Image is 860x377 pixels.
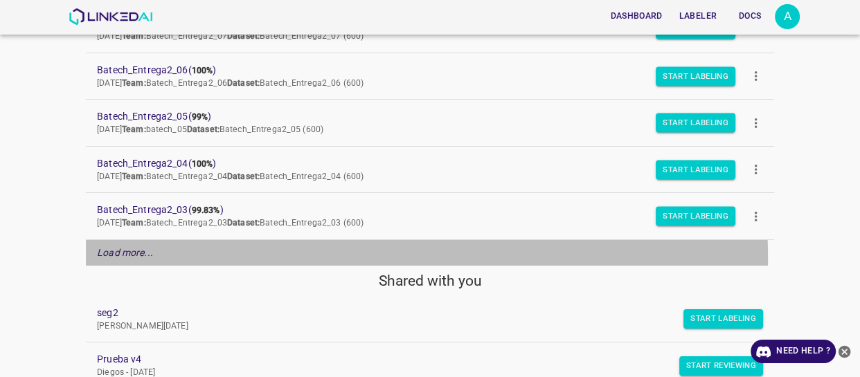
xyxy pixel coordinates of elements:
a: Batech_Entrega2_05(99%)[DATE]Team:batech_05Dataset:Batech_Entrega2_05 (600) [86,100,774,146]
b: Dataset: [227,172,260,181]
img: LinkedAI [69,8,152,25]
b: 100% [192,66,213,75]
a: Prueba v4 [97,352,741,367]
button: more [740,107,771,138]
a: Batech_Entrega2_04(100%)[DATE]Team:Batech_Entrega2_04Dataset:Batech_Entrega2_04 (600) [86,147,774,193]
button: Start Labeling [656,113,735,133]
b: Team: [122,172,146,181]
b: Team: [122,125,146,134]
b: Dataset: [227,31,260,41]
button: close-help [836,340,853,363]
a: Labeler [671,2,725,30]
button: more [740,61,771,92]
button: Start Labeling [683,309,763,329]
p: [PERSON_NAME][DATE] [97,320,741,333]
a: Need Help ? [751,340,836,363]
b: Dataset: [227,78,260,88]
span: Batech_Entrega2_03 ( ) [97,203,741,217]
button: Dashboard [604,5,668,28]
span: [DATE] Batech_Entrega2_06 Batech_Entrega2_06 (600) [97,78,364,88]
span: [DATE] Batech_Entrega2_07 Batech_Entrega2_07 (600) [97,31,364,41]
a: Batech_Entrega2_03(99.83%)[DATE]Team:Batech_Entrega2_03Dataset:Batech_Entrega2_03 (600) [86,193,774,239]
button: Labeler [674,5,722,28]
a: Docs [725,2,775,30]
span: Batech_Entrega2_06 ( ) [97,63,741,77]
b: Team: [122,78,146,88]
div: Load more... [86,240,774,266]
button: Open settings [775,4,800,29]
b: 99% [192,112,208,122]
em: Load more... [97,247,153,258]
b: Dataset: [187,125,220,134]
b: Team: [122,31,146,41]
b: 100% [192,159,213,169]
b: Team: [122,218,146,228]
span: Batech_Entrega2_04 ( ) [97,156,741,171]
button: more [740,154,771,185]
button: Start Labeling [656,66,735,86]
span: [DATE] batech_05 Batech_Entrega2_05 (600) [97,125,323,134]
button: more [740,201,771,232]
h5: Shared with you [86,271,774,291]
button: Start Labeling [656,207,735,226]
b: Dataset: [227,218,260,228]
span: [DATE] Batech_Entrega2_03 Batech_Entrega2_03 (600) [97,218,364,228]
div: A [775,4,800,29]
button: Start Labeling [656,160,735,179]
b: 99.83% [192,205,220,215]
a: Dashboard [602,2,670,30]
a: Batech_Entrega2_06(100%)[DATE]Team:Batech_Entrega2_06Dataset:Batech_Entrega2_06 (600) [86,53,774,100]
button: Start Reviewing [679,356,763,376]
span: [DATE] Batech_Entrega2_04 Batech_Entrega2_04 (600) [97,172,364,181]
button: Docs [728,5,772,28]
a: seg2 [97,306,741,320]
span: Batech_Entrega2_05 ( ) [97,109,741,124]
